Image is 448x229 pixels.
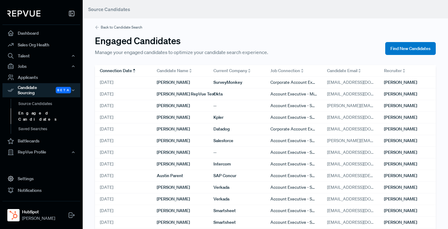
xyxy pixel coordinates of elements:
span: Job Connection [270,68,300,74]
span: [PERSON_NAME] [157,138,190,144]
span: Candidate Name [157,68,188,74]
span: Account Executive - Mid-Market [270,91,318,97]
span: Candidate Email [327,68,357,74]
span: Account Executive - Small Business [270,208,318,214]
span: [EMAIL_ADDRESS][DOMAIN_NAME] [327,184,374,191]
div: [DATE] [95,123,152,135]
div: Toggle SortBy [95,65,152,77]
span: [PERSON_NAME] [384,103,417,109]
img: HubSpot [9,210,18,220]
span: [PERSON_NAME] [384,219,417,226]
div: [DATE] [95,112,152,123]
button: Talent [2,51,80,61]
a: Settings [2,173,80,184]
a: Source Candidates [11,99,88,109]
div: [DATE] [95,205,152,217]
span: [PERSON_NAME] [157,196,190,202]
span: Verkada [213,196,229,202]
span: [PERSON_NAME] [157,208,190,214]
div: Candidate Sourcing [2,83,80,97]
span: [PERSON_NAME] [384,149,417,156]
button: Find New Candidates [385,42,436,55]
div: [DATE] [95,135,152,147]
span: Datadog [213,126,230,132]
div: Toggle SortBy [379,65,436,77]
span: Account Executive - Small Business [270,103,318,109]
span: [PERSON_NAME] RepVue Test [157,91,215,97]
span: Account Executive - Small Business [270,219,318,226]
button: RepVue Profile [2,147,80,157]
span: [PERSON_NAME][EMAIL_ADDRESS][DOMAIN_NAME] [327,103,374,109]
div: [DATE] [95,100,152,112]
span: [EMAIL_ADDRESS][DOMAIN_NAME] [327,126,374,132]
span: -- [213,103,216,109]
span: [PERSON_NAME] [384,91,417,97]
span: [EMAIL_ADDRESS][DOMAIN_NAME] [327,114,374,121]
span: Account Executive - Small Business [270,149,318,156]
div: [DATE] [95,158,152,170]
p: Manage your engaged candidates to optimize your candidate search experience. [95,49,303,56]
button: Jobs [2,61,80,72]
span: [PERSON_NAME][EMAIL_ADDRESS][PERSON_NAME][DOMAIN_NAME] [327,138,374,144]
span: Corporate Account Executive, New Business [270,79,318,86]
span: [PERSON_NAME] [157,79,190,86]
a: HubSpotHubSpot[PERSON_NAME] [2,201,80,224]
span: [EMAIL_ADDRESS][DOMAIN_NAME] [327,161,374,167]
span: [PERSON_NAME] [157,149,190,156]
a: Applicants [2,72,80,83]
a: Sales Org Health [2,39,80,51]
span: Recruiter [384,68,402,74]
span: Account Executive - Small Business [270,173,318,179]
span: Kpler [213,114,224,121]
div: [DATE] [95,88,152,100]
div: Toggle SortBy [265,65,322,77]
span: [PERSON_NAME] [157,184,190,191]
span: [PERSON_NAME] [157,126,190,132]
a: Notifications [2,184,80,196]
div: [DATE] [95,77,152,88]
span: [PERSON_NAME] [384,79,417,86]
a: Dashboard [2,27,80,39]
a: Battlecards [2,135,80,147]
span: [PERSON_NAME] [157,161,190,167]
span: Account Executive - Small Business [270,161,318,167]
span: Verkada [213,184,229,191]
span: Okta [213,91,223,97]
span: Account Executive - Small Business [270,184,318,191]
span: [EMAIL_ADDRESS][DOMAIN_NAME] [327,196,374,202]
div: Toggle SortBy [322,65,379,77]
div: Toggle SortBy [209,65,265,77]
span: [EMAIL_ADDRESS][DOMAIN_NAME] [327,219,374,226]
span: Smartsheet [213,219,236,226]
span: [PERSON_NAME] [157,103,190,109]
span: [PERSON_NAME] [157,219,190,226]
div: [DATE] [95,147,152,158]
span: [PERSON_NAME] [384,161,417,167]
span: [EMAIL_ADDRESS][DOMAIN_NAME] [327,91,374,97]
span: Intercom [213,161,231,167]
span: SurveyMonkey [213,79,242,86]
span: [EMAIL_ADDRESS][DOMAIN_NAME] [327,149,374,156]
div: [DATE] [95,182,152,193]
span: Account Executive - Small Business [270,138,318,144]
span: Account Executive - Small Business [270,114,318,121]
span: Smartsheet [213,208,236,214]
span: Account Executive - Small Business [270,196,318,202]
span: [PERSON_NAME] [157,114,190,121]
span: [EMAIL_ADDRESS][DOMAIN_NAME] [327,79,374,86]
button: Candidate Sourcing Beta [2,83,80,97]
div: [DATE] [95,193,152,205]
div: Toggle SortBy [152,65,209,77]
span: -- [213,149,216,156]
img: RepVue [7,10,40,17]
span: Connection Date [100,68,132,74]
strong: HubSpot [22,209,55,215]
a: Engaged Candidates [11,108,88,124]
span: Corporate Account Executive, New Business [270,126,318,132]
span: [EMAIL_ADDRESS][DOMAIN_NAME] [327,208,374,214]
span: Beta [56,87,71,93]
a: Saved Searches [11,124,88,134]
h3: Engaged Candidates [95,35,303,46]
